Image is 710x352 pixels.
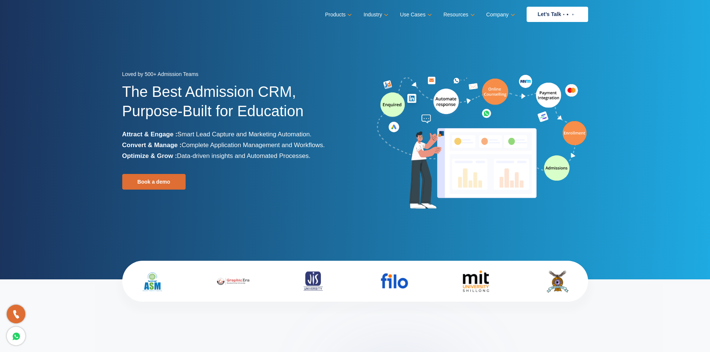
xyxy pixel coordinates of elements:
[122,69,350,82] div: Loved by 500+ Admission Teams
[122,82,350,129] h1: The Best Admission CRM, Purpose-Built for Education
[363,9,387,20] a: Industry
[122,142,182,149] b: Convert & Manage :
[177,152,310,159] span: Data-driven insights and Automated Processes.
[325,9,350,20] a: Products
[182,142,325,149] span: Complete Application Management and Workflows.
[376,73,588,212] img: admission-software-home-page-header
[527,7,588,22] a: Let’s Talk
[122,174,186,190] a: Book a demo
[122,131,177,138] b: Attract & Engage :
[177,131,312,138] span: Smart Lead Capture and Marketing Automation.
[400,9,430,20] a: Use Cases
[122,152,177,159] b: Optimize & Grow :
[444,9,473,20] a: Resources
[486,9,514,20] a: Company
